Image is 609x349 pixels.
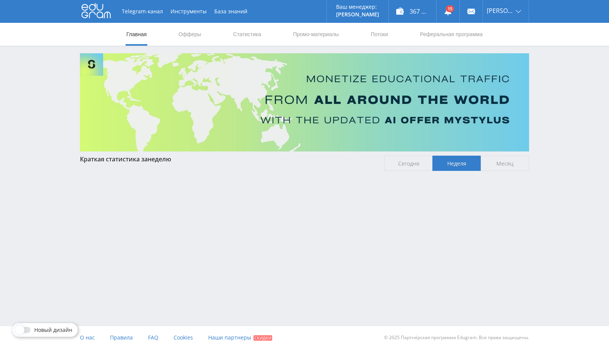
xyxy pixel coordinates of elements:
a: Правила [110,326,133,349]
a: Статистика [232,23,262,46]
span: Месяц [481,156,529,171]
span: Новый дизайн [34,327,72,333]
a: О нас [80,326,95,349]
a: Наши партнеры Скидки [208,326,272,349]
span: [PERSON_NAME] [487,8,513,14]
span: Наши партнеры [208,334,251,341]
span: Сегодня [384,156,433,171]
a: Офферы [178,23,202,46]
div: © 2025 Партнёрская программа Edugram. Все права защищены. [308,326,529,349]
a: Реферальная программа [419,23,483,46]
a: FAQ [148,326,158,349]
div: Краткая статистика за [80,156,377,163]
p: [PERSON_NAME] [336,11,379,18]
span: FAQ [148,334,158,341]
a: Cookies [174,326,193,349]
a: Промо-материалы [292,23,340,46]
a: Главная [126,23,147,46]
span: неделю [148,155,171,163]
a: Потоки [370,23,389,46]
span: Cookies [174,334,193,341]
span: Неделя [432,156,481,171]
p: Ваш менеджер: [336,4,379,10]
span: Скидки [253,335,272,341]
span: Правила [110,334,133,341]
img: Banner [80,53,529,151]
span: О нас [80,334,95,341]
